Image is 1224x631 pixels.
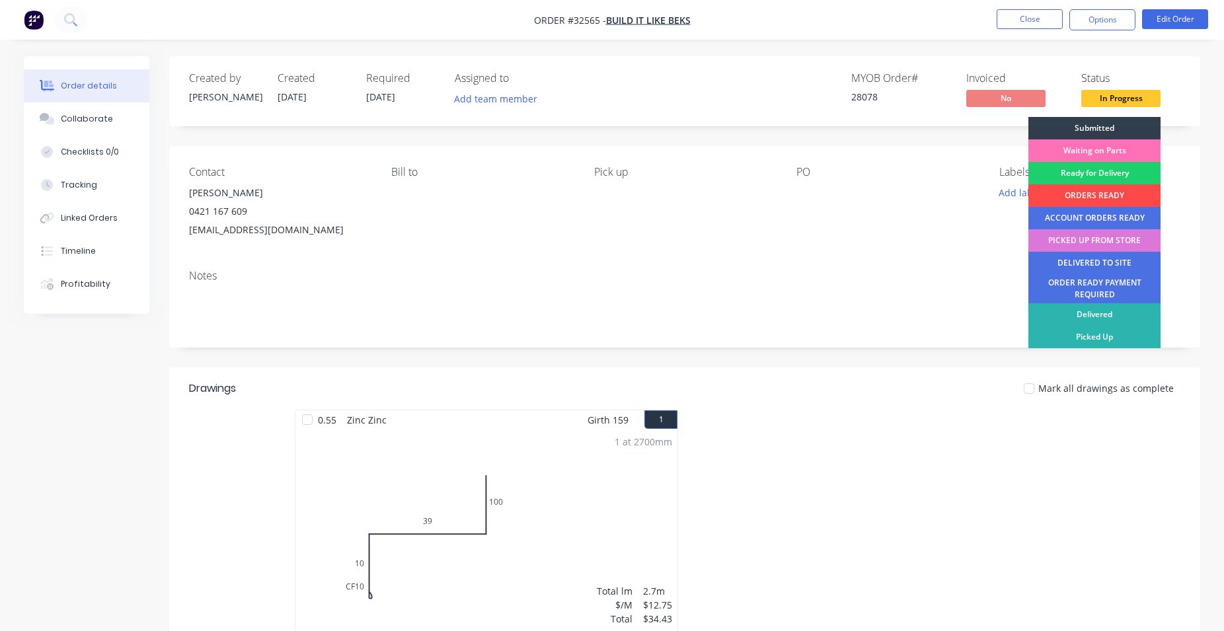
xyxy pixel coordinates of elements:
[1081,72,1180,85] div: Status
[1028,303,1161,326] div: Delivered
[615,435,672,449] div: 1 at 2700mm
[1028,162,1161,184] div: Ready for Delivery
[588,410,629,429] span: Girth 159
[597,598,632,612] div: $/M
[189,184,370,239] div: [PERSON_NAME]0421 167 609[EMAIL_ADDRESS][DOMAIN_NAME]
[189,166,370,178] div: Contact
[1069,9,1135,30] button: Options
[24,135,149,168] button: Checklists 0/0
[366,91,395,103] span: [DATE]
[189,72,262,85] div: Created by
[24,168,149,202] button: Tracking
[342,410,392,429] span: Zinc Zinc
[594,166,775,178] div: Pick up
[24,69,149,102] button: Order details
[966,72,1065,85] div: Invoiced
[61,212,118,224] div: Linked Orders
[997,9,1063,29] button: Close
[447,90,545,108] button: Add team member
[999,166,1180,178] div: Labels
[991,184,1052,202] button: Add labels
[295,429,677,631] div: 0CF1010391001 at 2700mmTotal lm$/MTotal2.7m$12.75$34.43
[366,72,439,85] div: Required
[313,410,342,429] span: 0.55
[61,80,117,92] div: Order details
[643,584,672,598] div: 2.7m
[24,10,44,30] img: Factory
[1081,90,1161,110] button: In Progress
[1028,252,1161,274] div: DELIVERED TO SITE
[24,102,149,135] button: Collaborate
[24,202,149,235] button: Linked Orders
[1028,207,1161,229] div: ACCOUNT ORDERS READY
[643,612,672,626] div: $34.43
[1028,117,1161,139] div: Submitted
[24,235,149,268] button: Timeline
[851,72,950,85] div: MYOB Order #
[189,270,1180,282] div: Notes
[1081,90,1161,106] span: In Progress
[1028,139,1161,162] div: Waiting on Parts
[1028,229,1161,252] div: PICKED UP FROM STORE
[189,90,262,104] div: [PERSON_NAME]
[189,221,370,239] div: [EMAIL_ADDRESS][DOMAIN_NAME]
[966,90,1046,106] span: No
[189,202,370,221] div: 0421 167 609
[61,113,113,125] div: Collaborate
[189,184,370,202] div: [PERSON_NAME]
[391,166,572,178] div: Bill to
[1028,184,1161,207] div: ORDERS READY
[61,179,97,191] div: Tracking
[606,14,691,26] a: BUILD IT LIKE BEKS
[61,245,96,257] div: Timeline
[24,268,149,301] button: Profitability
[796,166,977,178] div: PO
[455,90,545,108] button: Add team member
[61,146,119,158] div: Checklists 0/0
[189,381,236,396] div: Drawings
[597,584,632,598] div: Total lm
[597,612,632,626] div: Total
[643,598,672,612] div: $12.75
[1028,274,1161,303] div: ORDER READY PAYMENT REQUIRED
[534,14,606,26] span: Order #32565 -
[1028,326,1161,348] div: Picked Up
[278,72,350,85] div: Created
[1142,9,1208,29] button: Edit Order
[455,72,587,85] div: Assigned to
[278,91,307,103] span: [DATE]
[644,410,677,429] button: 1
[61,278,110,290] div: Profitability
[851,90,950,104] div: 28078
